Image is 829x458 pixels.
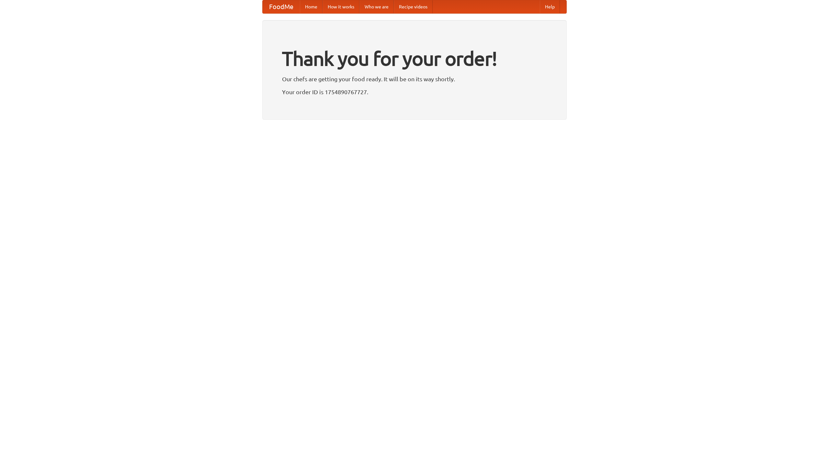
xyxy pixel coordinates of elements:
a: Home [300,0,323,13]
p: Our chefs are getting your food ready. It will be on its way shortly. [282,74,547,84]
a: Help [540,0,560,13]
a: FoodMe [263,0,300,13]
a: How it works [323,0,359,13]
h1: Thank you for your order! [282,43,547,74]
p: Your order ID is 1754890767727. [282,87,547,97]
a: Recipe videos [394,0,433,13]
a: Who we are [359,0,394,13]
